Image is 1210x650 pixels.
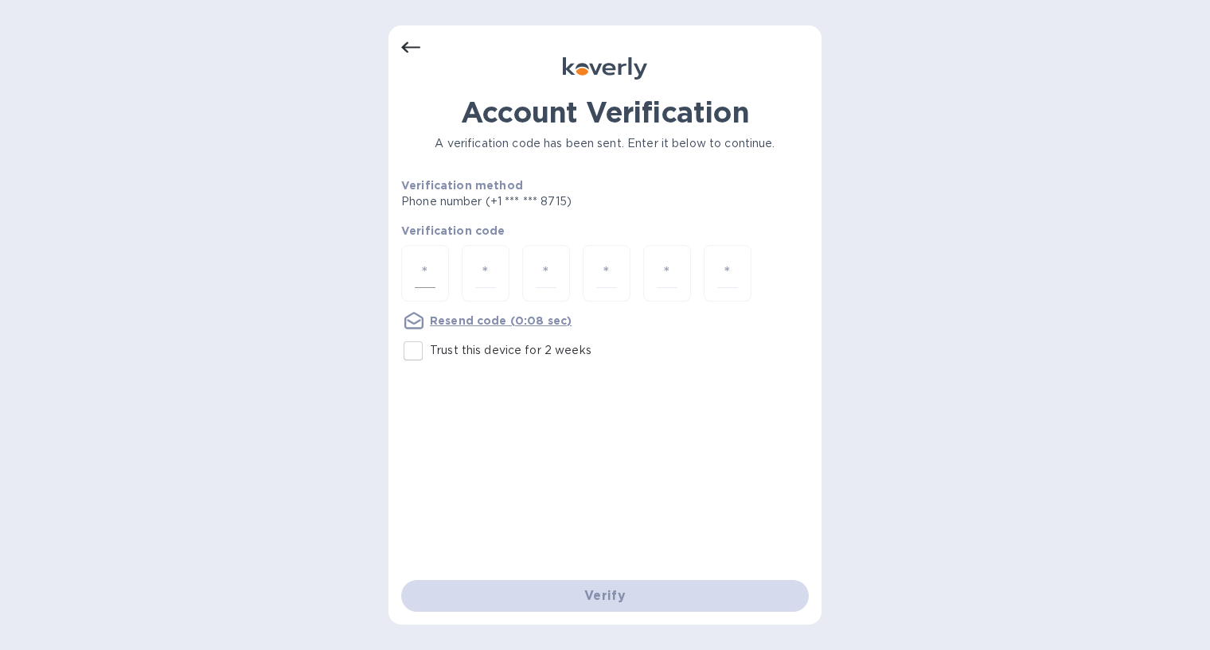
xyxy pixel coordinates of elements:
[401,179,523,192] b: Verification method
[401,223,809,239] p: Verification code
[430,342,591,359] p: Trust this device for 2 weeks
[401,95,809,129] h1: Account Verification
[401,193,693,210] p: Phone number (+1 *** *** 8715)
[430,314,572,327] u: Resend code (0:08 sec)
[401,135,809,152] p: A verification code has been sent. Enter it below to continue.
